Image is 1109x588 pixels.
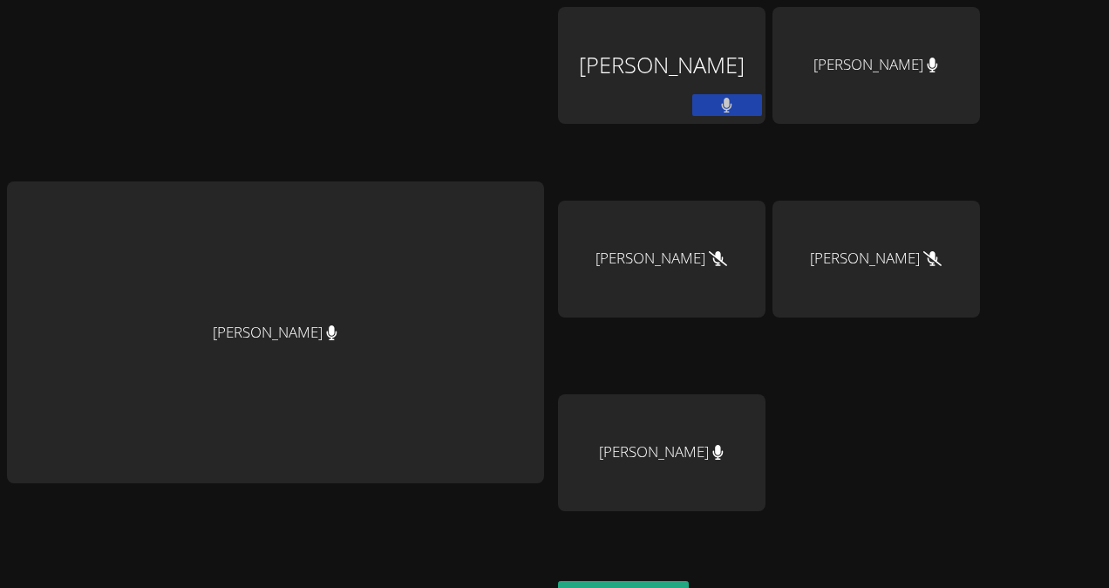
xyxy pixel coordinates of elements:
[7,181,544,483] div: [PERSON_NAME]
[772,7,980,124] div: [PERSON_NAME]
[772,201,980,318] div: [PERSON_NAME]
[558,201,765,318] div: [PERSON_NAME]
[558,394,765,511] div: [PERSON_NAME]
[558,7,765,124] div: [PERSON_NAME]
